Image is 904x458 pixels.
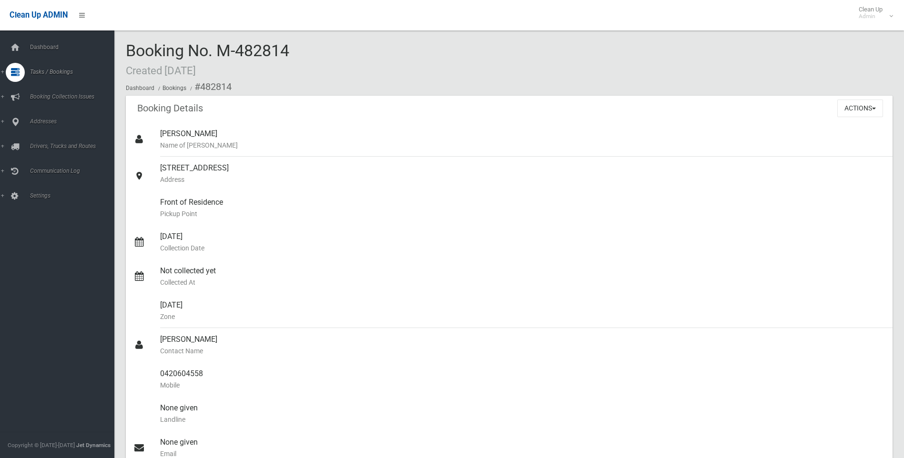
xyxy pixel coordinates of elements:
[8,442,75,448] span: Copyright © [DATE]-[DATE]
[160,397,885,431] div: None given
[27,143,122,149] span: Drivers, Trucks and Routes
[160,259,885,294] div: Not collected yet
[126,85,154,91] a: Dashboard
[160,277,885,288] small: Collected At
[837,100,883,117] button: Actions
[160,139,885,151] small: Name of [PERSON_NAME]
[854,6,892,20] span: Clean Up
[10,10,68,20] span: Clean Up ADMIN
[27,118,122,125] span: Addresses
[160,379,885,391] small: Mobile
[188,78,232,96] li: #482814
[160,242,885,254] small: Collection Date
[160,414,885,425] small: Landline
[126,41,289,78] span: Booking No. M-482814
[160,362,885,397] div: 0420604558
[160,225,885,259] div: [DATE]
[126,99,214,118] header: Booking Details
[27,93,122,100] span: Booking Collection Issues
[160,328,885,362] div: [PERSON_NAME]
[27,69,122,75] span: Tasks / Bookings
[160,311,885,322] small: Zone
[163,85,186,91] a: Bookings
[27,192,122,199] span: Settings
[27,44,122,50] span: Dashboard
[160,345,885,357] small: Contact Name
[160,174,885,185] small: Address
[126,64,196,77] small: Created [DATE]
[76,442,111,448] strong: Jet Dynamics
[160,122,885,157] div: [PERSON_NAME]
[160,157,885,191] div: [STREET_ADDRESS]
[160,191,885,225] div: Front of Residence
[160,208,885,219] small: Pickup Point
[160,294,885,328] div: [DATE]
[859,13,883,20] small: Admin
[27,168,122,174] span: Communication Log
